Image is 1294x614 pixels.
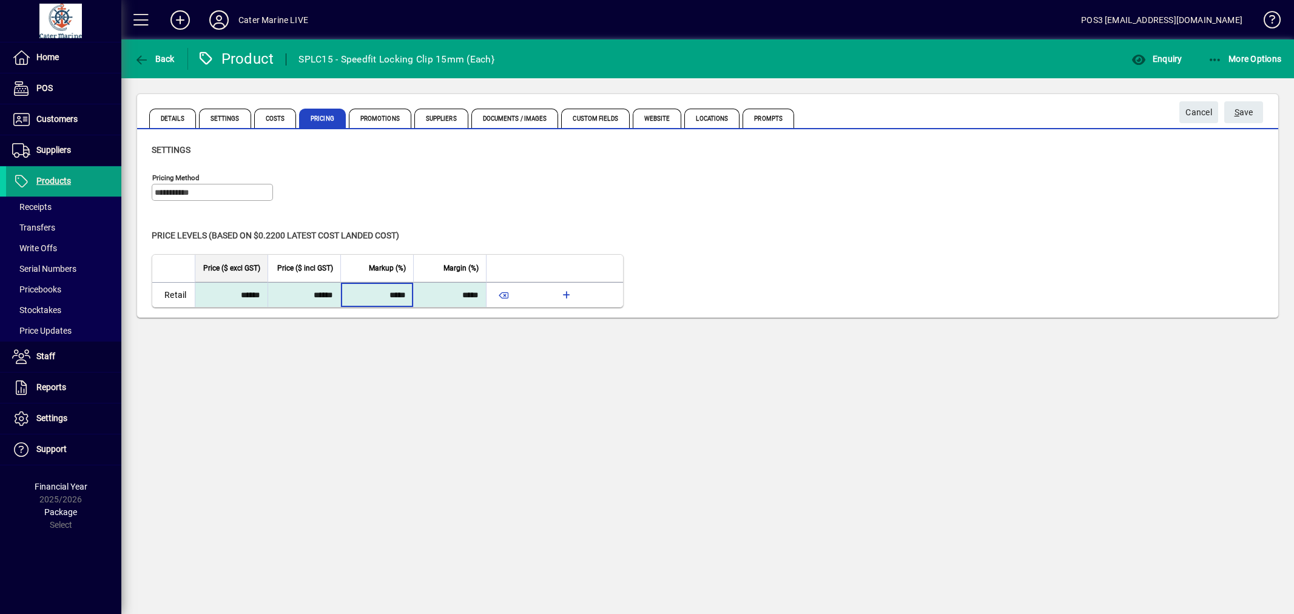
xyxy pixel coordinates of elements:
[369,261,406,275] span: Markup (%)
[1235,107,1239,117] span: S
[6,434,121,465] a: Support
[6,320,121,341] a: Price Updates
[12,223,55,232] span: Transfers
[36,145,71,155] span: Suppliers
[443,261,479,275] span: Margin (%)
[152,145,190,155] span: Settings
[152,174,200,182] mat-label: Pricing method
[12,243,57,253] span: Write Offs
[1235,103,1253,123] span: ave
[6,373,121,403] a: Reports
[1185,103,1212,123] span: Cancel
[298,50,494,69] div: SPLC15 - Speedfit Locking Clip 15mm (Each}
[561,109,629,128] span: Custom Fields
[12,264,76,274] span: Serial Numbers
[6,42,121,73] a: Home
[633,109,682,128] span: Website
[36,83,53,93] span: POS
[152,231,399,240] span: Price levels (based on $0.2200 Latest cost landed cost)
[743,109,794,128] span: Prompts
[203,261,260,275] span: Price ($ excl GST)
[131,48,178,70] button: Back
[6,342,121,372] a: Staff
[6,104,121,135] a: Customers
[36,52,59,62] span: Home
[1255,2,1279,42] a: Knowledge Base
[6,238,121,258] a: Write Offs
[1081,10,1242,30] div: POS3 [EMAIL_ADDRESS][DOMAIN_NAME]
[6,258,121,279] a: Serial Numbers
[36,444,67,454] span: Support
[121,48,188,70] app-page-header-button: Back
[152,282,195,307] td: Retail
[6,279,121,300] a: Pricebooks
[254,109,297,128] span: Costs
[414,109,468,128] span: Suppliers
[277,261,333,275] span: Price ($ incl GST)
[6,135,121,166] a: Suppliers
[238,10,308,30] div: Cater Marine LIVE
[1128,48,1185,70] button: Enquiry
[149,109,196,128] span: Details
[36,176,71,186] span: Products
[35,482,87,491] span: Financial Year
[199,109,251,128] span: Settings
[36,114,78,124] span: Customers
[299,109,346,128] span: Pricing
[197,49,274,69] div: Product
[6,300,121,320] a: Stocktakes
[12,285,61,294] span: Pricebooks
[6,403,121,434] a: Settings
[6,73,121,104] a: POS
[349,109,411,128] span: Promotions
[200,9,238,31] button: Profile
[12,202,52,212] span: Receipts
[36,351,55,361] span: Staff
[12,326,72,336] span: Price Updates
[1208,54,1282,64] span: More Options
[1131,54,1182,64] span: Enquiry
[134,54,175,64] span: Back
[12,305,61,315] span: Stocktakes
[6,197,121,217] a: Receipts
[44,507,77,517] span: Package
[471,109,559,128] span: Documents / Images
[1205,48,1285,70] button: More Options
[161,9,200,31] button: Add
[1224,101,1263,123] button: Save
[1179,101,1218,123] button: Cancel
[36,413,67,423] span: Settings
[36,382,66,392] span: Reports
[684,109,740,128] span: Locations
[6,217,121,238] a: Transfers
